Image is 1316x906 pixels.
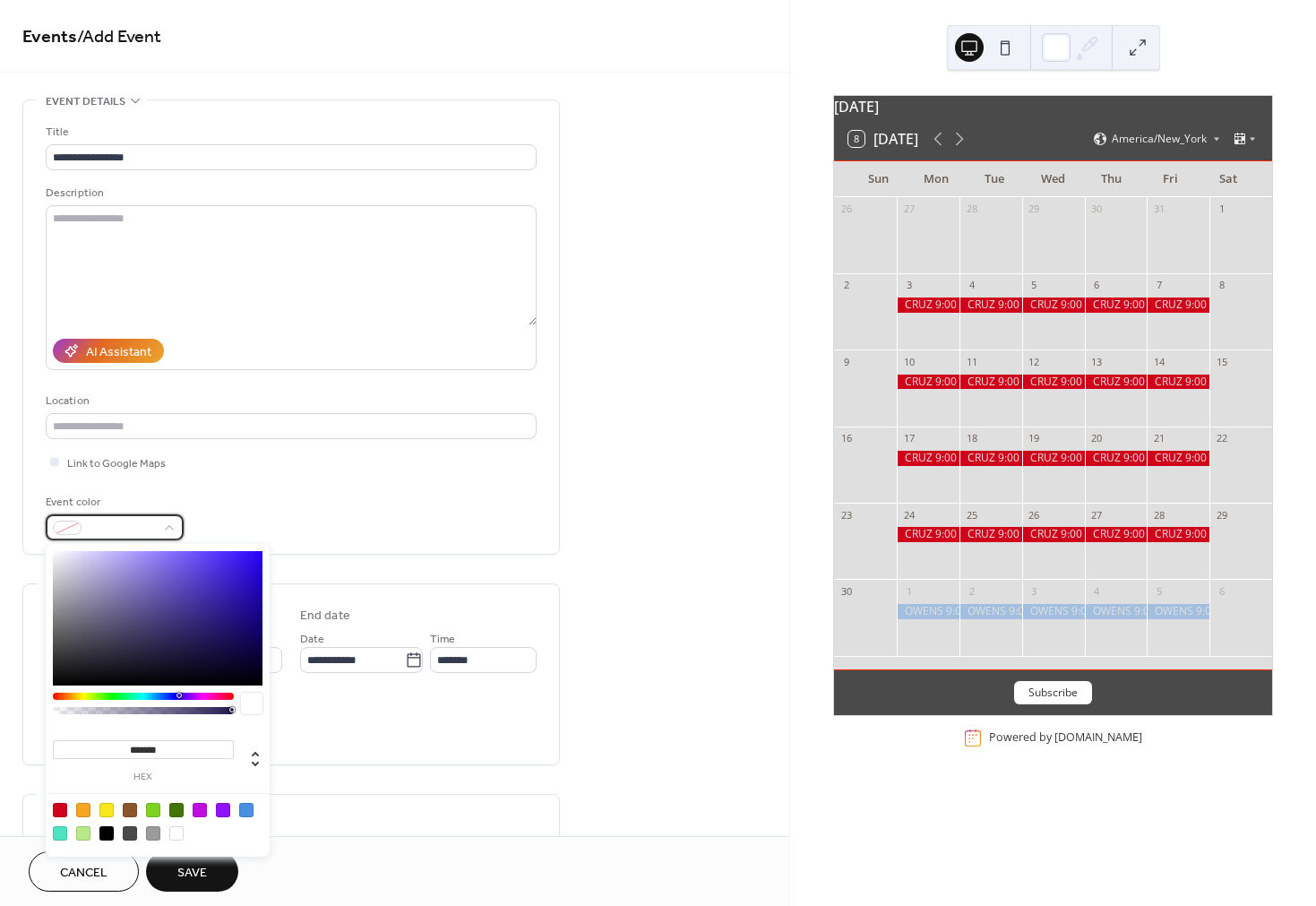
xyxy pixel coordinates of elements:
[146,826,160,841] div: #9B9B9B
[1152,355,1165,368] div: 14
[834,96,1272,117] div: [DATE]
[216,803,230,817] div: #9013FE
[46,123,533,142] div: Title
[1090,279,1104,292] div: 6
[1085,298,1148,313] div: CRUZ 9:00 am
[53,339,164,363] button: AI Assistant
[99,803,114,817] div: #F8E71C
[1147,451,1209,466] div: CRUZ 9:00 am
[1022,527,1085,542] div: CRUZ 9:00 am
[959,298,1022,313] div: CRUZ 9:00 am
[1147,604,1209,619] div: OWENS 9:00 AM
[1090,432,1104,445] div: 20
[902,203,916,216] div: 27
[1022,604,1085,619] div: OWENS 9:00 AM
[839,432,853,445] div: 16
[1090,584,1104,598] div: 4
[839,279,853,292] div: 2
[897,298,959,313] div: CRUZ 9:00 am
[1022,451,1085,466] div: CRUZ 9:00 am
[1090,508,1104,522] div: 27
[86,343,151,362] div: AI Assistant
[1147,298,1209,313] div: CRUZ 9:00 am
[60,864,108,883] span: Cancel
[1085,527,1148,542] div: CRUZ 9:00 am
[897,451,959,466] div: CRUZ 9:00 am
[239,803,254,817] div: #4A90E2
[76,826,90,841] div: #B8E986
[966,161,1024,197] div: Tue
[1024,161,1082,197] div: Wed
[1152,203,1165,216] div: 31
[1152,432,1165,445] div: 21
[965,355,978,368] div: 11
[1028,584,1041,598] div: 3
[46,92,125,111] span: Event details
[123,826,137,841] div: #4A4A4A
[1085,604,1148,619] div: OWENS 9:00 AM
[839,508,853,522] div: 23
[1028,508,1041,522] div: 26
[146,851,238,892] button: Save
[1200,161,1258,197] div: Sat
[902,584,916,598] div: 1
[848,161,907,197] div: Sun
[965,584,978,598] div: 2
[29,851,139,892] button: Cancel
[965,279,978,292] div: 4
[1152,584,1165,598] div: 5
[1085,451,1148,466] div: CRUZ 9:00 am
[1028,355,1041,368] div: 12
[300,630,324,649] span: Date
[1112,134,1207,144] span: America/New_York
[965,203,978,216] div: 28
[959,604,1022,619] div: OWENS 9:00 AM
[1022,375,1085,390] div: CRUZ 9:00 am
[902,432,916,445] div: 17
[839,203,853,216] div: 26
[77,20,161,55] span: / Add Event
[1215,203,1228,216] div: 1
[1147,375,1209,390] div: CRUZ 9:00 am
[1215,355,1228,368] div: 15
[959,451,1022,466] div: CRUZ 9:00 am
[99,826,114,841] div: #000000
[1054,730,1142,746] a: [DOMAIN_NAME]
[965,508,978,522] div: 25
[897,604,959,619] div: OWENS 9:00 AM
[839,584,853,598] div: 30
[989,730,1142,746] div: Powered by
[300,607,350,626] div: End date
[53,826,67,841] div: #50E3C2
[959,375,1022,390] div: CRUZ 9:00 am
[907,161,966,197] div: Mon
[897,375,959,390] div: CRUZ 9:00 am
[1090,355,1104,368] div: 13
[1215,432,1228,445] div: 22
[193,803,207,817] div: #BD10E0
[177,864,207,883] span: Save
[1022,298,1085,313] div: CRUZ 9:00 am
[1147,527,1209,542] div: CRUZ 9:00 am
[1090,203,1104,216] div: 30
[1215,584,1228,598] div: 6
[46,493,180,512] div: Event color
[46,392,533,410] div: Location
[67,454,166,473] span: Link to Google Maps
[1082,161,1140,197] div: Thu
[146,803,160,817] div: #7ED321
[897,527,959,542] div: CRUZ 9:00 am
[123,803,137,817] div: #8B572A
[76,803,90,817] div: #F5A623
[902,279,916,292] div: 3
[1152,508,1165,522] div: 28
[430,630,455,649] span: Time
[1014,681,1092,704] button: Subscribe
[1028,432,1041,445] div: 19
[1152,279,1165,292] div: 7
[965,432,978,445] div: 18
[1141,161,1200,197] div: Fri
[1215,279,1228,292] div: 8
[839,355,853,368] div: 9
